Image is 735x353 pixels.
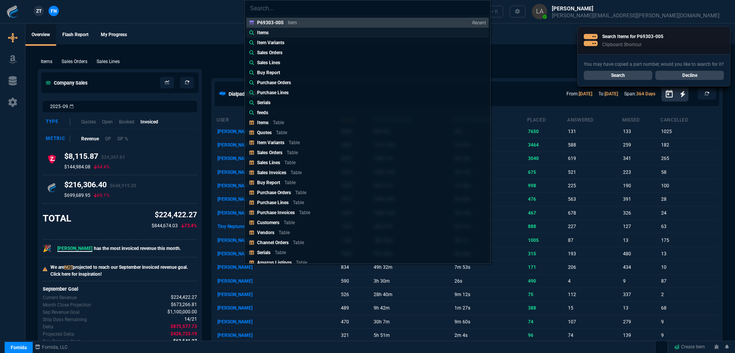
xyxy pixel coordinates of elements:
p: Purchase Lines [257,200,289,205]
p: Purchase Orders [257,190,291,195]
p: Sales Lines [257,59,280,66]
a: msbcCompanyName [33,344,70,351]
p: Serials [257,250,271,255]
p: Table [284,180,296,185]
p: Table [279,230,290,235]
p: Table [276,130,287,135]
p: Items [257,120,269,125]
input: Search... [245,0,490,16]
p: Quotes [257,130,272,135]
p: Table [275,250,286,255]
p: Table [299,210,310,215]
p: Purchase Lines [257,89,289,96]
p: Vendors [257,230,274,235]
p: Table [296,260,307,265]
p: Table [273,120,284,125]
p: Table [293,240,304,245]
p: Purchase Orders [257,79,291,86]
p: P69303-005 [257,20,284,25]
p: Serials [257,99,271,106]
p: feeds [257,109,268,116]
p: Sales Orders [257,49,282,56]
p: Channel Orders [257,240,289,245]
p: Buy Report [257,180,280,185]
p: Purchase Invoices [257,210,295,215]
p: Table [289,140,300,145]
p: Recent [472,20,486,26]
p: Items [257,29,269,36]
p: Buy Report [257,69,280,76]
p: Item Variants [257,140,284,145]
p: Sales Lines [257,160,280,165]
p: Table [287,150,298,155]
p: Sales Invoices [257,170,286,175]
p: Table [284,220,295,225]
p: Table [284,160,296,165]
p: Amazon Listings [257,260,292,265]
p: Table [293,200,304,205]
p: Item [288,20,297,25]
a: Create Item [671,341,708,353]
p: Customers [257,220,279,225]
p: Table [291,170,302,175]
p: Table [295,190,306,195]
p: Item Variants [257,39,284,46]
p: Sales Orders [257,150,282,155]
